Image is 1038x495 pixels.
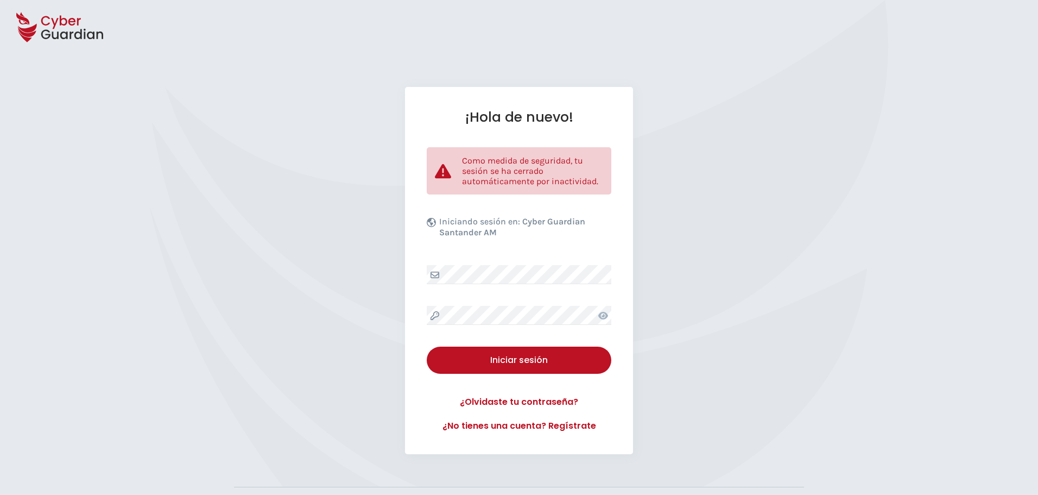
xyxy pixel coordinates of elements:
p: Como medida de seguridad, tu sesión se ha cerrado automáticamente por inactividad. [462,155,603,186]
a: ¿Olvidaste tu contraseña? [427,396,611,409]
b: Cyber Guardian Santander AM [439,216,585,237]
div: Iniciar sesión [435,354,603,367]
button: Iniciar sesión [427,347,611,374]
p: Iniciando sesión en: [439,216,609,243]
h1: ¡Hola de nuevo! [427,109,611,126]
a: ¿No tienes una cuenta? Regístrate [427,419,611,433]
